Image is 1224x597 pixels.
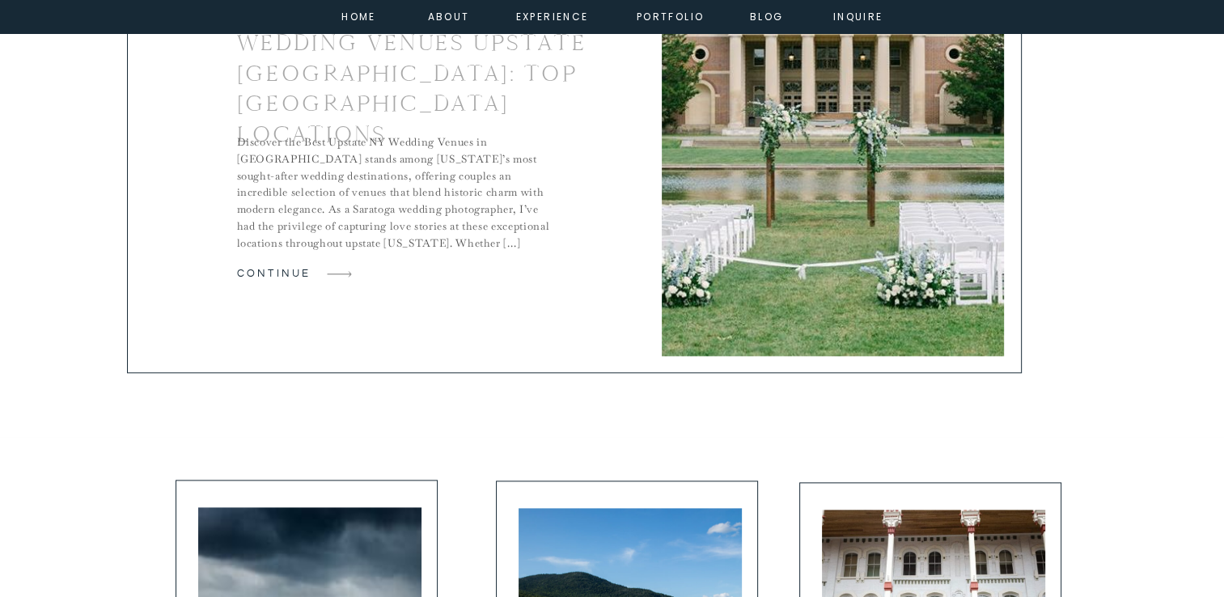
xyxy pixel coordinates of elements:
a: continue [237,266,299,281]
a: Wedding Venues Upstate NY: Top Saratoga Springs Locations [317,262,362,286]
a: about [428,8,464,23]
a: inquire [829,8,887,23]
p: Discover the Best Upstate NY Wedding Venues in [GEOGRAPHIC_DATA] stands among [US_STATE]’s most s... [237,134,553,252]
a: Wedding Venues Upstate [GEOGRAPHIC_DATA]: Top [GEOGRAPHIC_DATA] Locations [237,28,587,148]
a: Blog [738,8,796,23]
a: home [337,8,381,23]
a: portfolio [636,8,705,23]
a: experience [516,8,582,23]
